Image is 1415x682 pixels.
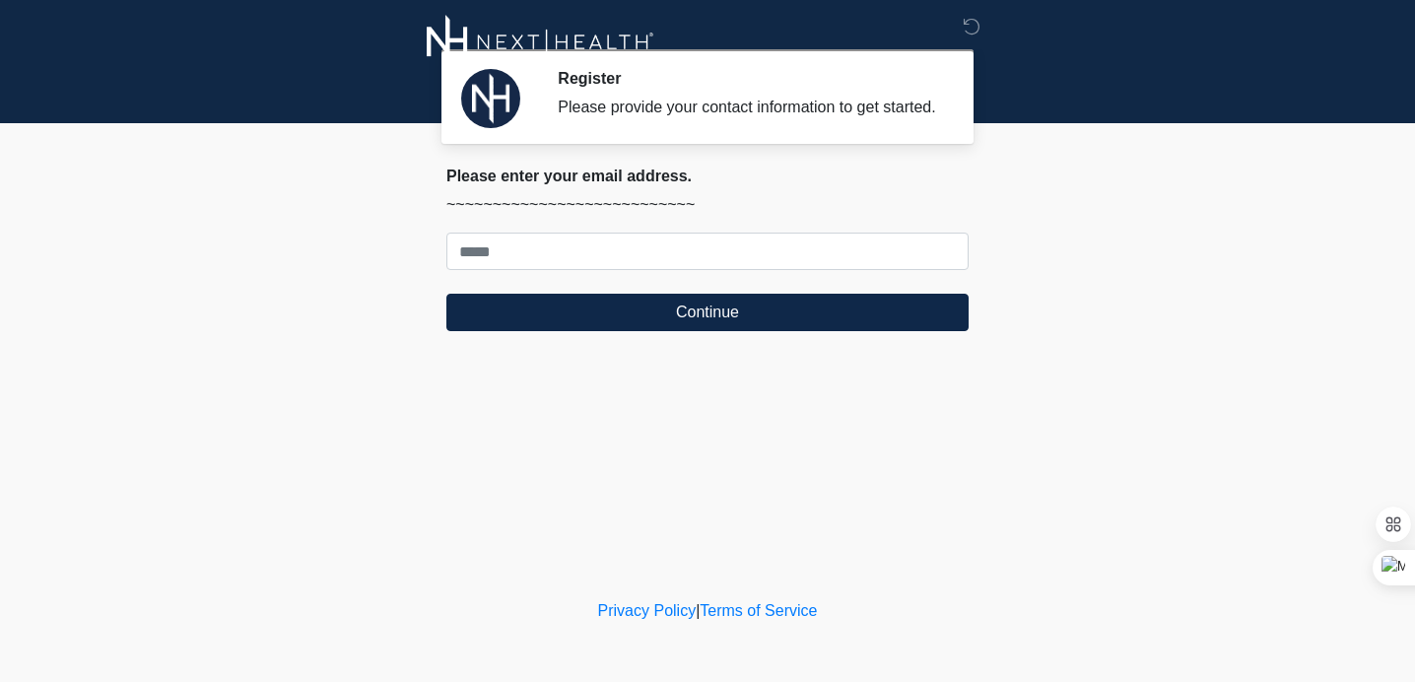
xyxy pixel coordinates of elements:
[446,193,969,217] p: ~~~~~~~~~~~~~~~~~~~~~~~~~~~
[598,602,697,619] a: Privacy Policy
[446,167,969,185] h2: Please enter your email address.
[558,96,939,119] div: Please provide your contact information to get started.
[446,294,969,331] button: Continue
[700,602,817,619] a: Terms of Service
[696,602,700,619] a: |
[461,69,520,128] img: Agent Avatar
[427,15,654,69] img: Next-Health Logo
